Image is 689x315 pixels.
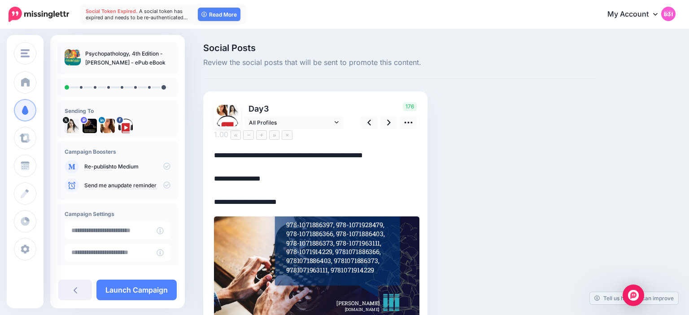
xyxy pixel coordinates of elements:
[203,57,595,69] span: Review the social posts that will be sent to promote this content.
[65,119,79,133] img: tSvj_Osu-58146.jpg
[65,108,170,114] h4: Sending To
[86,8,188,21] span: A social token has expired and needs to be re-authenticated…
[590,292,678,304] a: Tell us how we can improve
[65,211,170,217] h4: Campaign Settings
[249,118,332,127] span: All Profiles
[623,285,644,306] div: Open Intercom Messenger
[227,105,238,116] img: tSvj_Osu-58146.jpg
[217,105,227,116] img: 1537218439639-55706.png
[86,8,138,14] span: Social Token Expired.
[84,181,170,190] p: Send me an
[286,220,391,275] div: 978-1071886397, 978-1071928479, 978-1071886366, 978-1071886403, 978-1071886373, 978-1071963111, 9...
[84,163,112,170] a: Re-publish
[83,119,97,133] img: 802740b3fb02512f-84599.jpg
[84,163,170,171] p: to Medium
[85,49,170,67] p: Psychopathology, 4th Edition - [PERSON_NAME] - ePub eBook
[264,104,269,113] span: 3
[114,182,157,189] a: update reminder
[9,7,69,22] img: Missinglettr
[598,4,676,26] a: My Account
[118,119,133,133] img: 307443043_482319977280263_5046162966333289374_n-bsa149661.png
[100,119,115,133] img: 1537218439639-55706.png
[217,116,238,137] img: 307443043_482319977280263_5046162966333289374_n-bsa149661.png
[244,116,343,129] a: All Profiles
[336,300,379,307] span: [PERSON_NAME]
[65,49,81,65] img: 9b70f067d74dba92a31db6e83d43138f_thumb.jpg
[203,43,595,52] span: Social Posts
[65,148,170,155] h4: Campaign Boosters
[244,102,344,115] p: Day
[345,306,379,314] span: [DOMAIN_NAME]
[21,49,30,57] img: menu.png
[403,102,417,111] span: 176
[198,8,240,21] a: Read More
